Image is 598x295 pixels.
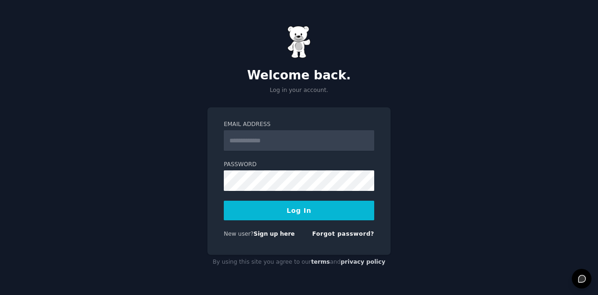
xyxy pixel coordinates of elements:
[224,120,374,129] label: Email Address
[224,201,374,220] button: Log In
[224,231,254,237] span: New user?
[207,86,391,95] p: Log in your account.
[207,68,391,83] h2: Welcome back.
[341,259,385,265] a: privacy policy
[207,255,391,270] div: By using this site you agree to our and
[224,161,374,169] label: Password
[254,231,295,237] a: Sign up here
[311,259,330,265] a: terms
[312,231,374,237] a: Forgot password?
[287,26,311,58] img: Gummy Bear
